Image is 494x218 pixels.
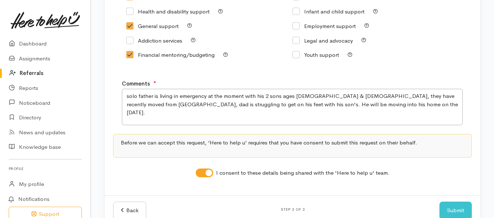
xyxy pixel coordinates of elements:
label: Legal and advocacy [292,38,353,43]
p: Before we can accept this request, ‘Here to help u’ requires that you have consent to submit this... [121,139,464,147]
h6: Profile [9,164,82,174]
label: General support [126,23,179,29]
h6: Step 3 of 3 [155,207,431,211]
label: Comments [122,80,150,88]
label: Infant and child support [292,9,364,14]
label: Addiction services [126,38,182,43]
label: Health and disability support [126,9,210,14]
label: Financial mentoring/budgeting [126,52,215,58]
label: I consent to these details being shared with the 'Here to help u' team. [216,169,390,177]
label: Youth support [292,52,339,58]
sup: ● [154,79,156,84]
label: Employment support [292,23,356,29]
